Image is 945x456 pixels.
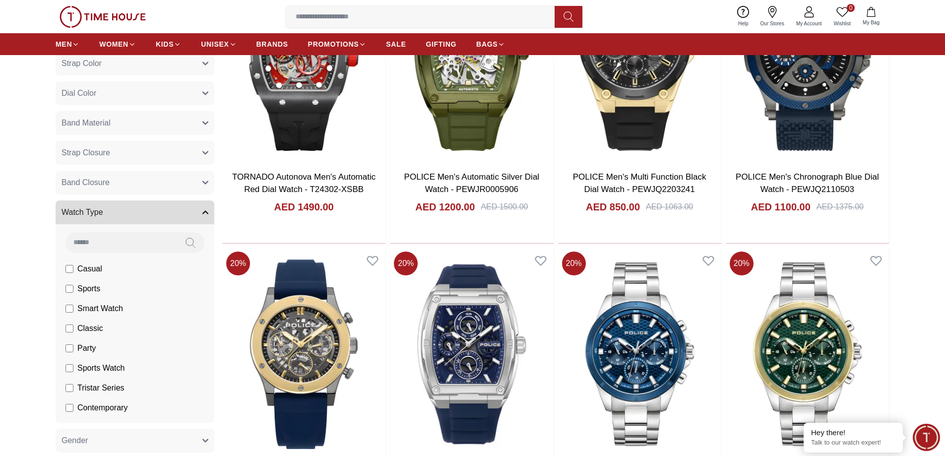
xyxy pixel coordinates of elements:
[77,342,96,354] span: Party
[77,303,123,315] span: Smart Watch
[308,39,359,49] span: PROMOTIONS
[56,52,214,75] button: Strap Color
[77,362,125,374] span: Sports Watch
[756,20,788,27] span: Our Stores
[817,201,864,213] div: AED 1375.00
[426,39,456,49] span: GIFTING
[77,323,103,334] span: Classic
[56,141,214,165] button: Strap Closure
[426,35,456,53] a: GIFTING
[256,39,288,49] span: BRANDS
[77,263,102,275] span: Casual
[226,252,250,275] span: 20 %
[394,252,418,275] span: 20 %
[830,20,855,27] span: Wishlist
[99,35,136,53] a: WOMEN
[811,439,895,447] p: Talk to our watch expert!
[232,172,376,195] a: TORNADO Autonova Men's Automatic Red Dial Watch - T24302-XSBB
[60,6,146,28] img: ...
[573,172,706,195] a: POLICE Men's Multi Function Black Dial Watch - PEWJQ2203241
[62,147,110,159] span: Strap Closure
[913,424,940,451] div: Chat Widget
[62,206,103,218] span: Watch Type
[65,404,73,412] input: Contemporary
[792,20,826,27] span: My Account
[730,252,754,275] span: 20 %
[811,428,895,438] div: Hey there!
[734,20,753,27] span: Help
[56,35,79,53] a: MEN
[386,35,406,53] a: SALE
[56,81,214,105] button: Dial Color
[77,382,125,394] span: Tristar Series
[755,4,790,29] a: Our Stores
[586,200,640,214] h4: AED 850.00
[476,35,505,53] a: BAGS
[156,35,181,53] a: KIDS
[308,35,367,53] a: PROMOTIONS
[156,39,174,49] span: KIDS
[65,265,73,273] input: Casual
[65,384,73,392] input: Tristar Series
[62,435,88,447] span: Gender
[65,325,73,332] input: Classic
[56,39,72,49] span: MEN
[56,111,214,135] button: Band Material
[65,344,73,352] input: Party
[256,35,288,53] a: BRANDS
[77,283,100,295] span: Sports
[201,39,229,49] span: UNISEX
[847,4,855,12] span: 0
[481,201,528,213] div: AED 1500.00
[736,172,879,195] a: POLICE Men's Chronograph Blue Dial Watch - PEWJQ2110503
[65,305,73,313] input: Smart Watch
[65,364,73,372] input: Sports Watch
[65,285,73,293] input: Sports
[62,117,111,129] span: Band Material
[77,422,168,434] span: [PERSON_NAME] Sports
[56,171,214,195] button: Band Closure
[56,429,214,453] button: Gender
[751,200,811,214] h4: AED 1100.00
[476,39,498,49] span: BAGS
[201,35,236,53] a: UNISEX
[56,200,214,224] button: Watch Type
[62,177,110,189] span: Band Closure
[857,5,885,28] button: My Bag
[646,201,693,213] div: AED 1063.00
[859,19,883,26] span: My Bag
[562,252,586,275] span: 20 %
[404,172,540,195] a: POLICE Men's Automatic Silver Dial Watch - PEWJR0005906
[62,87,96,99] span: Dial Color
[99,39,128,49] span: WOMEN
[77,402,127,414] span: Contemporary
[732,4,755,29] a: Help
[62,58,102,69] span: Strap Color
[274,200,334,214] h4: AED 1490.00
[386,39,406,49] span: SALE
[415,200,475,214] h4: AED 1200.00
[828,4,857,29] a: 0Wishlist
